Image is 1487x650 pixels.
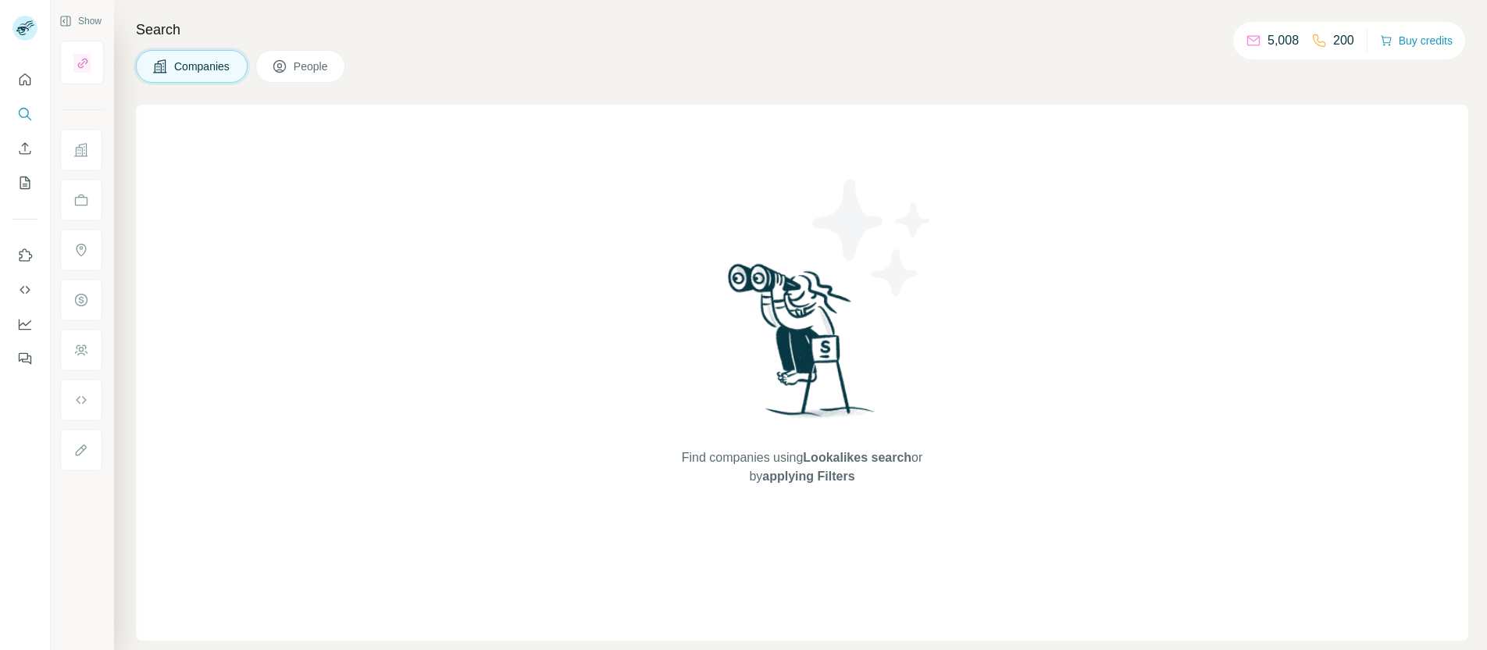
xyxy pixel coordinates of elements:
h4: Search [136,19,1468,41]
button: Quick start [12,66,37,94]
button: Enrich CSV [12,134,37,162]
button: Dashboard [12,310,37,338]
span: Find companies using or by [677,448,927,486]
button: Feedback [12,345,37,373]
button: Use Surfe API [12,276,37,304]
img: Surfe Illustration - Woman searching with binoculars [721,259,883,434]
span: applying Filters [762,470,854,483]
button: Search [12,100,37,128]
button: Show [48,9,112,33]
button: Use Surfe on LinkedIn [12,241,37,270]
button: My lists [12,169,37,197]
span: People [294,59,330,74]
img: Surfe Illustration - Stars [802,167,943,308]
p: 200 [1333,31,1354,50]
button: Buy credits [1380,30,1453,52]
span: Companies [174,59,231,74]
p: 5,008 [1268,31,1299,50]
span: Lookalikes search [803,451,911,464]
